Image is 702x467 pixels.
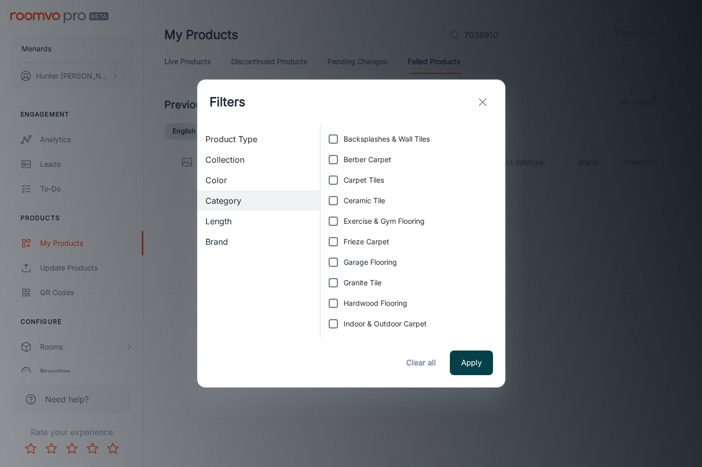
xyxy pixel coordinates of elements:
[344,318,427,329] span: Indoor & Outdoor Carpet
[344,174,384,186] span: Carpet Tiles
[344,216,425,227] span: Exercise & Gym Flooring
[205,236,312,248] span: Brand
[205,215,312,227] span: Length
[197,231,320,252] div: Brand
[344,154,391,165] span: Berber Carpet
[197,170,320,190] div: Color
[344,133,430,145] span: Backsplashes & Wall Tiles
[197,129,320,149] div: Product Type
[197,149,320,170] div: Collection
[205,174,312,186] span: Color
[450,351,493,375] button: Apply
[344,236,389,247] span: Frieze Carpet
[205,194,312,207] span: Category
[210,93,245,111] h1: Filters
[344,298,407,309] span: Hardwood Flooring
[344,277,382,288] span: Granite Tile
[344,195,385,206] span: Ceramic Tile
[401,351,442,375] button: Clear all
[205,153,312,166] span: Collection
[344,257,397,268] span: Garage Flooring
[197,211,320,231] div: Length
[205,133,312,145] span: Product Type
[197,190,320,211] div: Category
[472,92,493,112] button: exit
